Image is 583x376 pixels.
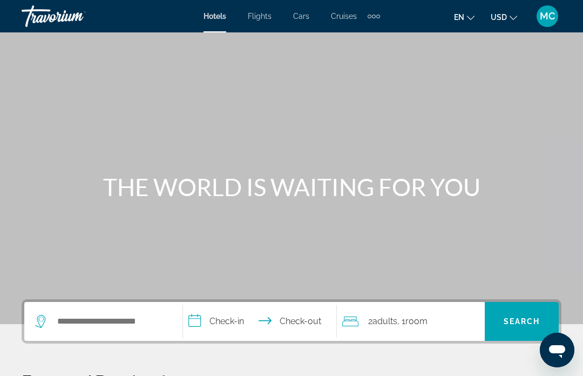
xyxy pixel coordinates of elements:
[397,314,428,329] span: , 1
[89,173,494,201] h1: THE WORLD IS WAITING FOR YOU
[454,13,464,22] span: en
[368,8,380,25] button: Extra navigation items
[22,2,130,30] a: Travorium
[485,302,559,341] button: Search
[504,317,540,326] span: Search
[183,302,336,341] button: Check in and out dates
[24,302,559,341] div: Search widget
[491,13,507,22] span: USD
[372,316,397,326] span: Adults
[337,302,485,341] button: Travelers: 2 adults, 0 children
[454,9,474,25] button: Change language
[331,12,357,21] a: Cruises
[204,12,226,21] a: Hotels
[540,11,555,22] span: MC
[533,5,561,28] button: User Menu
[491,9,517,25] button: Change currency
[540,333,574,367] iframe: Button to launch messaging window
[368,314,397,329] span: 2
[405,316,428,326] span: Room
[293,12,309,21] a: Cars
[248,12,272,21] a: Flights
